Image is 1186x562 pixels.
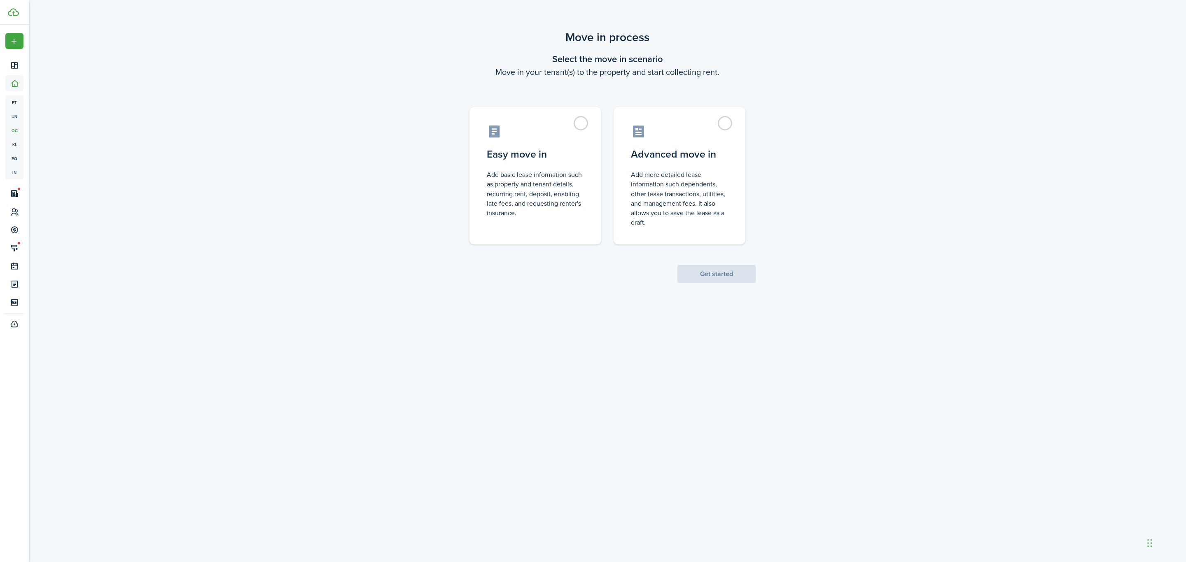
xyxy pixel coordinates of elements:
[631,147,728,162] control-radio-card-title: Advanced move in
[487,147,584,162] control-radio-card-title: Easy move in
[5,151,23,165] a: eq
[5,137,23,151] a: kl
[5,33,23,49] button: Open menu
[5,95,23,109] a: pt
[459,29,756,46] scenario-title: Move in process
[1145,523,1186,562] iframe: Chat Widget
[459,52,756,66] wizard-step-header-title: Select the move in scenario
[487,170,584,218] control-radio-card-description: Add basic lease information such as property and tenant details, recurring rent, deposit, enablin...
[5,109,23,123] a: un
[631,170,728,227] control-radio-card-description: Add more detailed lease information such dependents, other lease transactions, utilities, and man...
[1147,531,1152,555] div: Drag
[8,8,19,16] img: TenantCloud
[5,123,23,137] a: oc
[459,66,756,78] wizard-step-header-description: Move in your tenant(s) to the property and start collecting rent.
[5,165,23,179] a: in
